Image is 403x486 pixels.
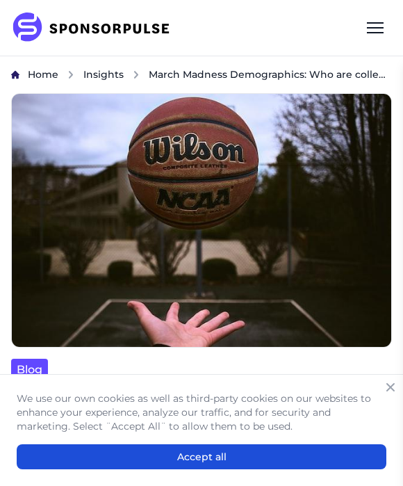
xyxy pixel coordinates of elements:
[11,93,392,348] img: Learn more about the demographic profile of NCAA March Madness Fans including age, ethnicity, and...
[11,70,19,79] img: Home
[83,68,124,81] span: Insights
[67,70,75,79] img: chevron right
[359,11,392,44] div: Menu
[11,359,48,381] a: Blog
[28,67,58,82] a: Home
[28,68,58,81] span: Home
[334,419,403,486] iframe: Chat Widget
[83,67,124,82] a: Insights
[132,70,140,79] img: chevron right
[17,444,386,469] button: Accept all
[11,13,180,43] img: SponsorPulse
[381,378,400,397] button: Close
[17,391,386,433] p: We use our own cookies as well as third-party cookies on our websites to enhance your experience,...
[149,67,392,81] span: March Madness Demographics: Who are college basketball’s biggest fans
